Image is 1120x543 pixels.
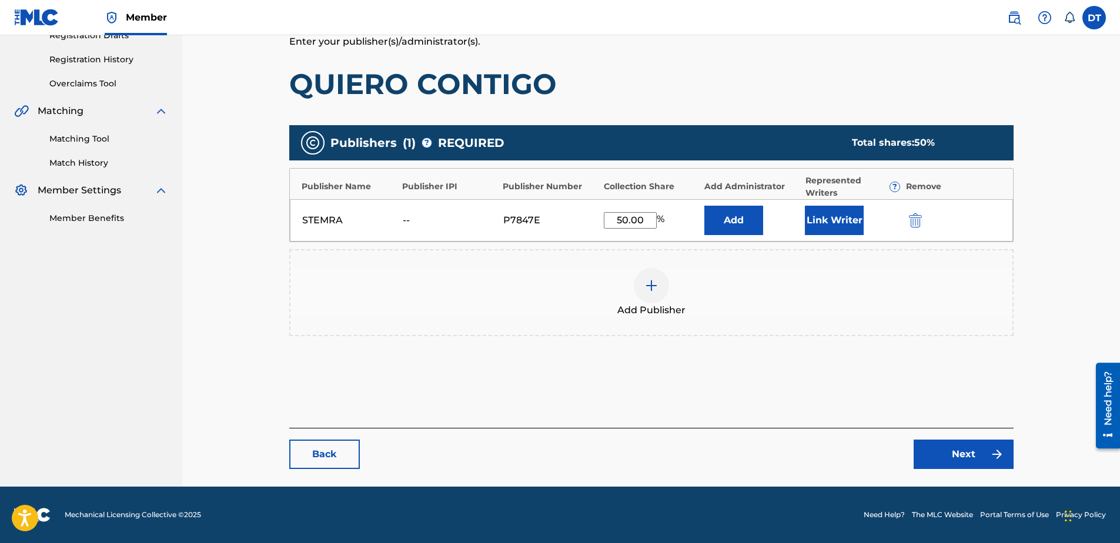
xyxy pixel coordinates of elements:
a: Overclaims Tool [49,78,168,90]
div: Add Administrator [704,180,799,193]
div: Represented Writers [805,175,900,199]
img: Matching [14,104,29,118]
a: Registration Drafts [49,29,168,42]
span: ? [890,182,900,192]
a: Next [914,440,1014,469]
a: Portal Terms of Use [980,510,1049,520]
span: Matching [38,104,83,118]
img: expand [154,104,168,118]
span: Add Publisher [617,303,686,317]
div: User Menu [1082,6,1106,29]
img: add [644,279,658,293]
img: help [1038,11,1052,25]
span: Member [126,11,167,24]
p: Enter your publisher(s)/administrator(s). [289,35,1014,49]
div: Remove [906,180,1001,193]
img: f7272a7cc735f4ea7f67.svg [990,447,1004,461]
div: Chatwidget [1061,487,1120,543]
span: REQUIRED [438,134,504,152]
div: Total shares: [852,136,989,150]
span: ( 1 ) [403,134,416,152]
a: Need Help? [864,510,905,520]
a: Registration History [49,53,168,66]
h1: QUIERO CONTIGO [289,66,1014,102]
img: publishers [306,136,320,150]
img: 12a2ab48e56ec057fbd8.svg [909,213,922,227]
div: Collection Share [604,180,698,193]
div: Publisher IPI [402,180,497,193]
a: Public Search [1002,6,1026,29]
a: Match History [49,157,168,169]
a: Back [289,440,360,469]
a: Matching Tool [49,133,168,145]
div: Help [1033,6,1057,29]
span: 50 % [914,137,935,148]
span: ? [422,138,432,148]
img: logo [14,508,51,522]
span: Publishers [330,134,397,152]
img: search [1007,11,1021,25]
button: Add [704,206,763,235]
img: Top Rightsholder [105,11,119,25]
img: Member Settings [14,183,28,197]
div: Publisher Number [503,180,597,193]
img: MLC Logo [14,9,59,26]
button: Link Writer [805,206,864,235]
iframe: Chat Widget [1061,487,1120,543]
div: Slepen [1065,498,1072,534]
span: % [657,212,667,229]
a: The MLC Website [912,510,973,520]
iframe: Resource Center [1087,358,1120,453]
div: Publisher Name [302,180,396,193]
a: Member Benefits [49,212,168,224]
a: Privacy Policy [1056,510,1106,520]
img: expand [154,183,168,197]
div: Notifications [1064,12,1075,24]
span: Mechanical Licensing Collective © 2025 [65,510,201,520]
span: Member Settings [38,183,121,197]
